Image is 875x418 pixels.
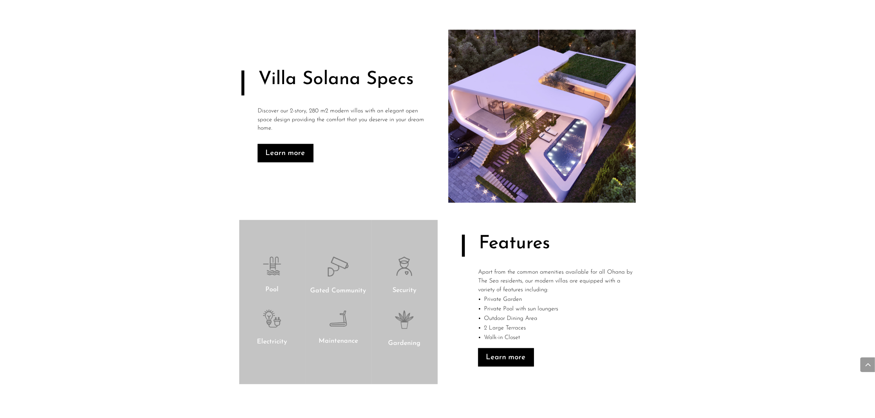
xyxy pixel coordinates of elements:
span: Maintenance [319,338,358,345]
h2: Villa Solana Specs [259,71,417,93]
span: Walk-in Closet [484,335,520,340]
span: Gated Community [311,288,366,294]
a: Learn more [478,348,534,367]
span: Outdoor Dining Area [484,316,538,321]
p: Apart from the common amenities available for all Ohana by The Sea residents, our modern villas a... [478,268,636,294]
span: 2 Large Terraces [484,325,526,331]
p: Discover our 2-story, 280 m2 modern villas with an elegant open space design providing the comfor... [258,107,427,133]
img: high end finishing [448,30,636,203]
span: Private Garden [484,296,522,302]
span: Pool [266,287,279,293]
span: Security [392,287,416,294]
span: Private Pool with sun loungers [484,306,559,312]
a: Learn more [258,144,313,162]
span: Electricity [257,339,287,345]
span: Gardening [388,340,421,347]
h2: Features [479,235,598,257]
